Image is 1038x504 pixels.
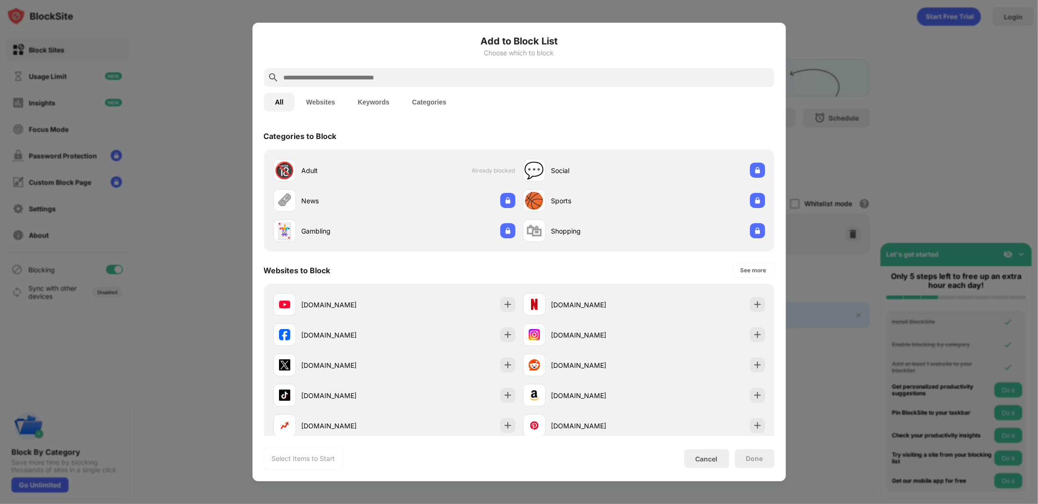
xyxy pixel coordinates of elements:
[277,191,293,210] div: 🗞
[302,391,394,400] div: [DOMAIN_NAME]
[526,221,542,241] div: 🛍
[302,360,394,370] div: [DOMAIN_NAME]
[529,329,540,340] img: favicons
[264,266,331,275] div: Websites to Block
[551,300,644,310] div: [DOMAIN_NAME]
[302,330,394,340] div: [DOMAIN_NAME]
[302,300,394,310] div: [DOMAIN_NAME]
[279,420,290,431] img: favicons
[264,34,775,48] h6: Add to Block List
[264,49,775,57] div: Choose which to block
[264,93,295,112] button: All
[551,421,644,431] div: [DOMAIN_NAME]
[472,167,515,174] span: Already blocked
[302,165,394,175] div: Adult
[268,72,279,83] img: search.svg
[529,420,540,431] img: favicons
[302,226,394,236] div: Gambling
[279,359,290,371] img: favicons
[302,421,394,431] div: [DOMAIN_NAME]
[529,359,540,371] img: favicons
[347,93,401,112] button: Keywords
[275,221,295,241] div: 🃏
[275,161,295,180] div: 🔞
[279,329,290,340] img: favicons
[529,299,540,310] img: favicons
[551,196,644,206] div: Sports
[264,131,337,141] div: Categories to Block
[295,93,346,112] button: Websites
[524,191,544,210] div: 🏀
[551,330,644,340] div: [DOMAIN_NAME]
[302,196,394,206] div: News
[746,455,763,462] div: Done
[696,455,718,463] div: Cancel
[551,360,644,370] div: [DOMAIN_NAME]
[529,390,540,401] img: favicons
[279,390,290,401] img: favicons
[551,226,644,236] div: Shopping
[551,391,644,400] div: [DOMAIN_NAME]
[551,165,644,175] div: Social
[401,93,458,112] button: Categories
[279,299,290,310] img: favicons
[741,266,767,275] div: See more
[272,454,335,463] div: Select Items to Start
[524,161,544,180] div: 💬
